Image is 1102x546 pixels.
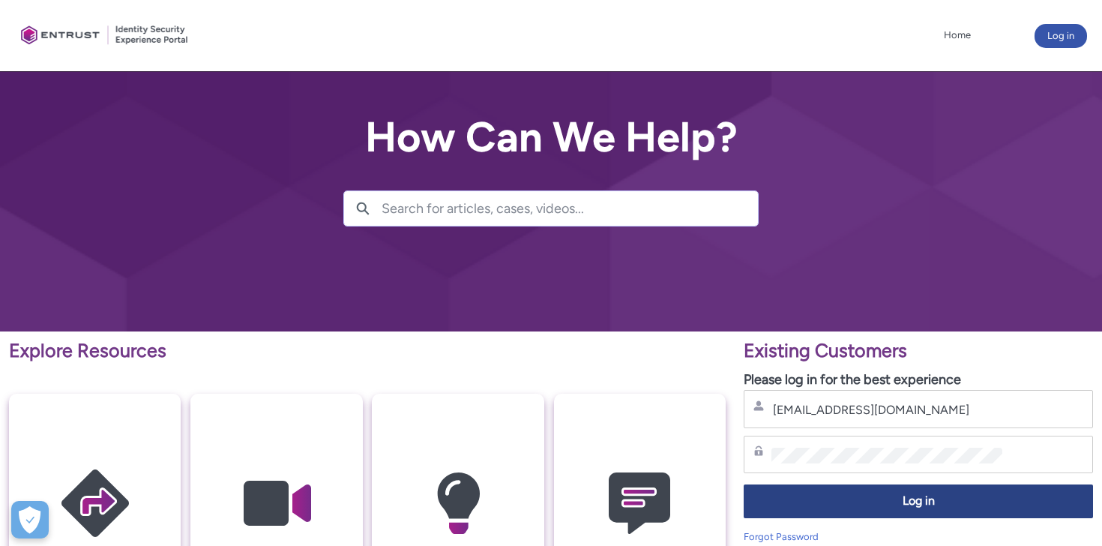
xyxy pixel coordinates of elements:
p: Please log in for the best experience [744,370,1093,390]
p: Existing Customers [744,337,1093,365]
div: Cookie Preferences [11,501,49,538]
button: Log in [1035,24,1087,48]
a: Forgot Password [744,531,819,542]
span: Log in [753,493,1083,510]
button: Open Preferences [11,501,49,538]
p: Explore Resources [9,337,726,365]
h2: How Can We Help? [343,114,759,160]
button: Log in [744,484,1093,518]
a: Home [940,24,975,46]
input: Search for articles, cases, videos... [382,191,758,226]
button: Search [344,191,382,226]
input: Username [771,402,1002,418]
